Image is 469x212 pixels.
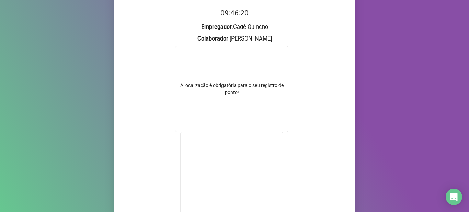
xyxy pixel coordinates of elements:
time: 09:46:20 [220,9,249,17]
h3: : Cadê Guincho [123,23,346,32]
h3: : [PERSON_NAME] [123,34,346,43]
div: Open Intercom Messenger [446,189,462,205]
div: A localização é obrigatória para o seu registro de ponto! [175,82,288,96]
strong: Empregador [201,24,232,30]
strong: Colaborador [197,35,228,42]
